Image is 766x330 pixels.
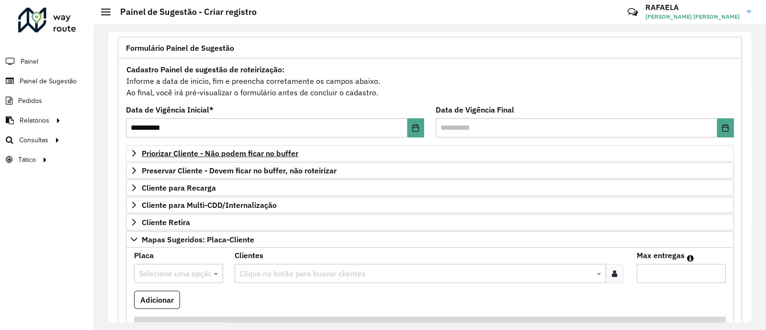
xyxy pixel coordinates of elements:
button: Choose Date [717,118,734,137]
span: [PERSON_NAME] [PERSON_NAME] [645,12,740,21]
label: Data de Vigência Final [436,104,514,115]
strong: Cadastro Painel de sugestão de roteirização: [126,65,284,74]
h2: Painel de Sugestão - Criar registro [111,7,257,17]
label: Placa [134,250,154,261]
span: Formulário Painel de Sugestão [126,44,234,52]
a: Cliente Retira [126,214,734,230]
a: Priorizar Cliente - Não podem ficar no buffer [126,145,734,161]
h3: RAFAELA [645,3,740,12]
span: Consultas [19,135,48,145]
a: Mapas Sugeridos: Placa-Cliente [126,231,734,248]
span: Cliente Retira [142,218,190,226]
span: Cliente para Recarga [142,184,216,192]
a: Cliente para Recarga [126,180,734,196]
span: Painel de Sugestão [20,76,77,86]
button: Choose Date [407,118,424,137]
span: Cliente para Multi-CDD/Internalização [142,201,277,209]
label: Max entregas [637,250,685,261]
label: Data de Vigência Inicial [126,104,214,115]
span: Relatórios [20,115,49,125]
a: Preservar Cliente - Devem ficar no buffer, não roteirizar [126,162,734,179]
a: Cliente para Multi-CDD/Internalização [126,197,734,213]
div: Informe a data de inicio, fim e preencha corretamente os campos abaixo. Ao final, você irá pré-vi... [126,63,734,99]
span: Preservar Cliente - Devem ficar no buffer, não roteirizar [142,167,337,174]
label: Clientes [235,250,263,261]
em: Máximo de clientes que serão colocados na mesma rota com os clientes informados [687,254,694,262]
span: Pedidos [18,96,42,106]
a: Contato Rápido [622,2,643,23]
span: Painel [21,57,38,67]
span: Mapas Sugeridos: Placa-Cliente [142,236,254,243]
span: Priorizar Cliente - Não podem ficar no buffer [142,149,298,157]
span: Tático [18,155,36,165]
button: Adicionar [134,291,180,309]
